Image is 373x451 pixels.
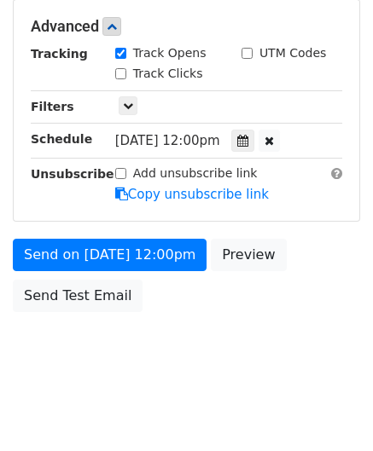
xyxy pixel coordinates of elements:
a: Send Test Email [13,280,143,312]
iframe: Chat Widget [288,369,373,451]
label: UTM Codes [259,44,326,62]
strong: Filters [31,100,74,113]
a: Send on [DATE] 12:00pm [13,239,207,271]
a: Preview [211,239,286,271]
h5: Advanced [31,17,342,36]
span: [DATE] 12:00pm [115,133,220,148]
label: Track Opens [133,44,207,62]
strong: Tracking [31,47,88,61]
a: Copy unsubscribe link [115,187,269,202]
strong: Unsubscribe [31,167,114,181]
label: Add unsubscribe link [133,165,258,182]
label: Track Clicks [133,65,203,83]
strong: Schedule [31,132,92,146]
